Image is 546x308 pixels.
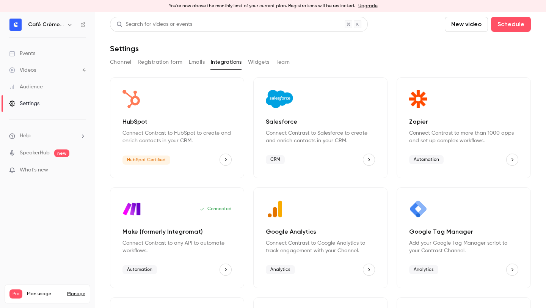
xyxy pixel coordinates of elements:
[276,56,290,68] button: Team
[9,289,22,299] span: Pro
[9,19,22,31] img: Café Crème Club
[189,56,205,68] button: Emails
[9,50,35,57] div: Events
[20,149,50,157] a: SpeakerHub
[363,154,375,166] button: Salesforce
[266,117,375,126] p: Salesforce
[409,239,518,255] p: Add your Google Tag Manager script to your Contrast Channel.
[220,154,232,166] button: HubSpot
[266,265,295,274] span: Analytics
[445,17,488,32] button: New video
[122,227,232,236] p: Make (formerly Integromat)
[266,239,375,255] p: Connect Contrast to Google Analytics to track engagement with your Channel.
[9,66,36,74] div: Videos
[409,227,518,236] p: Google Tag Manager
[211,56,242,68] button: Integrations
[122,265,157,274] span: Automation
[506,154,518,166] button: Zapier
[506,264,518,276] button: Google Tag Manager
[20,132,31,140] span: Help
[409,155,444,164] span: Automation
[363,264,375,276] button: Google Analytics
[20,166,48,174] span: What's new
[409,117,518,126] p: Zapier
[28,21,64,28] h6: Café Crème Club
[220,264,232,276] button: Make (formerly Integromat)
[122,156,170,165] span: HubSpot Certified
[266,155,285,164] span: CRM
[253,77,388,178] div: Salesforce
[248,56,270,68] button: Widgets
[122,129,232,145] p: Connect Contrast to HubSpot to create and enrich contacts in your CRM.
[138,56,183,68] button: Registration form
[110,56,132,68] button: Channel
[9,132,86,140] li: help-dropdown-opener
[266,129,375,145] p: Connect Contrast to Salesforce to create and enrich contacts in your CRM.
[200,206,232,212] p: Connected
[409,265,438,274] span: Analytics
[397,77,531,178] div: Zapier
[397,187,531,288] div: Google Tag Manager
[9,83,43,91] div: Audience
[27,291,63,297] span: Plan usage
[253,187,388,288] div: Google Analytics
[491,17,531,32] button: Schedule
[116,20,192,28] div: Search for videos or events
[358,3,378,9] a: Upgrade
[110,187,244,288] div: Make (formerly Integromat)
[67,291,85,297] a: Manage
[110,44,139,53] h1: Settings
[122,239,232,255] p: Connect Contrast to any API to automate workflows.
[54,149,69,157] span: new
[409,129,518,145] p: Connect Contrast to more than 1000 apps and set up complex workflows.
[9,100,39,107] div: Settings
[110,77,244,178] div: HubSpot
[122,117,232,126] p: HubSpot
[266,227,375,236] p: Google Analytics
